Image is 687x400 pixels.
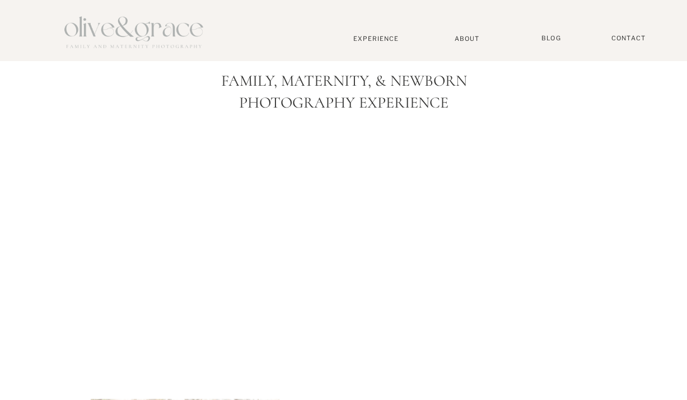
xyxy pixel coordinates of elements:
a: About [450,35,484,42]
h1: Family, Maternity, & Newborn [90,72,599,91]
a: Experience [339,35,413,43]
a: Contact [606,34,651,43]
a: BLOG [538,34,566,43]
p: Photography Experience [222,94,466,122]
